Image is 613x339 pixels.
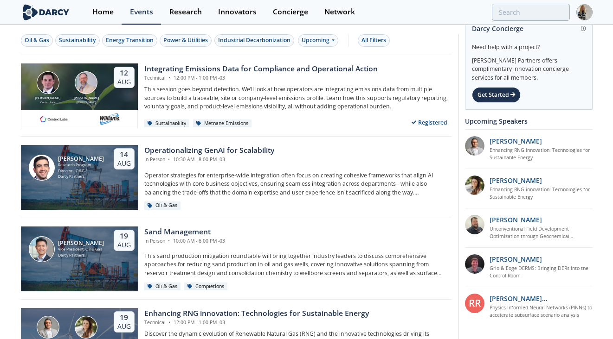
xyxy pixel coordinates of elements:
[465,113,593,129] div: Upcoming Speakers
[99,113,121,125] img: williams.com.png
[167,156,172,163] span: •
[358,34,390,47] button: All Filters
[58,156,105,162] div: [PERSON_NAME]
[58,240,104,246] div: [PERSON_NAME]
[490,176,542,185] p: [PERSON_NAME]
[21,63,452,128] a: Nathan Brawn [PERSON_NAME] Context Labs Mark Gebbia [PERSON_NAME] [PERSON_NAME] 12 Aug Integratin...
[472,37,586,51] div: Need help with a project?
[144,308,369,319] div: Enhancing RNG innovation: Technologies for Sustainable Energy
[106,36,154,44] div: Energy Transition
[490,254,542,264] p: [PERSON_NAME]
[21,34,53,47] button: Oil & Gas
[144,75,378,82] div: Technical 12:00 PM - 1:00 PM -03
[490,186,593,201] a: Enhancing RNG innovation: Technologies for Sustainable Energy
[33,100,62,104] div: Context Labs
[465,136,484,156] img: 1fdb2308-3d70-46db-bc64-f6eabefcce4d
[144,282,181,291] div: Oil & Gas
[117,322,131,331] div: Aug
[298,34,338,47] div: Upcoming
[75,316,97,339] img: Nicole Neff
[169,8,202,16] div: Research
[117,232,131,241] div: 19
[324,8,355,16] div: Network
[160,34,212,47] button: Power & Utilities
[144,63,378,75] div: Integrating Emissions Data for Compliance and Operational Action
[72,100,101,104] div: [PERSON_NAME]
[163,36,208,44] div: Power & Utilities
[33,96,62,101] div: [PERSON_NAME]
[130,8,153,16] div: Events
[29,155,55,181] img: Sami Sultan
[117,241,131,249] div: Aug
[144,319,369,326] div: Technical 12:00 PM - 1:00 PM -03
[59,36,96,44] div: Sustainability
[75,71,97,94] img: Mark Gebbia
[144,226,225,238] div: Sand Management
[21,4,71,20] img: logo-wide.svg
[465,176,484,195] img: 737ad19b-6c50-4cdf-92c7-29f5966a019e
[465,294,484,313] div: RR
[184,282,228,291] div: Completions
[581,26,586,31] img: information.svg
[490,147,593,162] a: Enhancing RNG innovation: Technologies for Sustainable Energy
[117,159,131,168] div: Aug
[576,4,593,20] img: Profile
[490,215,542,225] p: [PERSON_NAME]
[361,36,386,44] div: All Filters
[144,238,225,245] div: In Person 10:00 AM - 6:00 PM -03
[490,294,593,303] p: [PERSON_NAME] [PERSON_NAME]
[21,226,452,291] a: Ron Sasaki [PERSON_NAME] Vice President, Oil & Gas Darcy Partners 19 Aug Sand Management In Perso...
[117,150,131,159] div: 14
[574,302,604,330] iframe: chat widget
[167,238,172,244] span: •
[144,156,274,163] div: In Person 10:30 AM - 8:00 PM -03
[55,34,100,47] button: Sustainability
[102,34,157,47] button: Energy Transition
[58,162,105,174] div: Research Program Director - O&G / Sustainability
[465,254,484,274] img: accc9a8e-a9c1-4d58-ae37-132228efcf55
[167,75,172,81] span: •
[490,136,542,146] p: [PERSON_NAME]
[193,119,252,128] div: Methane Emissions
[472,87,521,103] div: Get Started
[144,119,190,128] div: Sustainability
[92,8,114,16] div: Home
[37,316,59,339] img: Amir Akbari
[472,52,586,82] div: [PERSON_NAME] Partners offers complimentary innovation concierge services for all members.
[465,215,484,234] img: 2k2ez1SvSiOh3gKHmcgF
[38,113,70,125] img: 1682076415445-contextlabs.png
[144,201,181,210] div: Oil & Gas
[117,69,131,78] div: 12
[218,8,257,16] div: Innovators
[117,78,131,86] div: Aug
[21,145,452,210] a: Sami Sultan [PERSON_NAME] Research Program Director - O&G / Sustainability Darcy Partners 14 Aug ...
[490,226,593,240] a: Unconventional Field Development Optimization through Geochemical Fingerprinting Technology
[58,246,104,252] div: Vice President, Oil & Gas
[144,171,452,197] p: Operator strategies for enterprise-wide integration often focus on creating cohesive frameworks t...
[58,252,104,258] div: Darcy Partners
[492,4,570,21] input: Advanced Search
[58,174,105,180] div: Darcy Partners
[117,313,131,322] div: 19
[407,117,452,128] div: Registered
[144,85,452,111] p: This session goes beyond detection. We’ll look at how operators are integrating emissions data fr...
[472,20,586,37] div: Darcy Concierge
[29,236,55,262] img: Ron Sasaki
[218,36,290,44] div: Industrial Decarbonization
[25,36,49,44] div: Oil & Gas
[37,71,59,94] img: Nathan Brawn
[144,252,452,277] p: This sand production mitigation roundtable will bring together industry leaders to discuss compre...
[490,304,593,319] a: Physics Informed Neural Networks (PINNs) to accelerate subsurface scenario analysis
[273,8,308,16] div: Concierge
[72,96,101,101] div: [PERSON_NAME]
[167,319,172,326] span: •
[214,34,294,47] button: Industrial Decarbonization
[144,145,274,156] div: Operationalizing GenAI for Scalability
[490,265,593,280] a: Grid & Edge DERMS: Bringing DERs into the Control Room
